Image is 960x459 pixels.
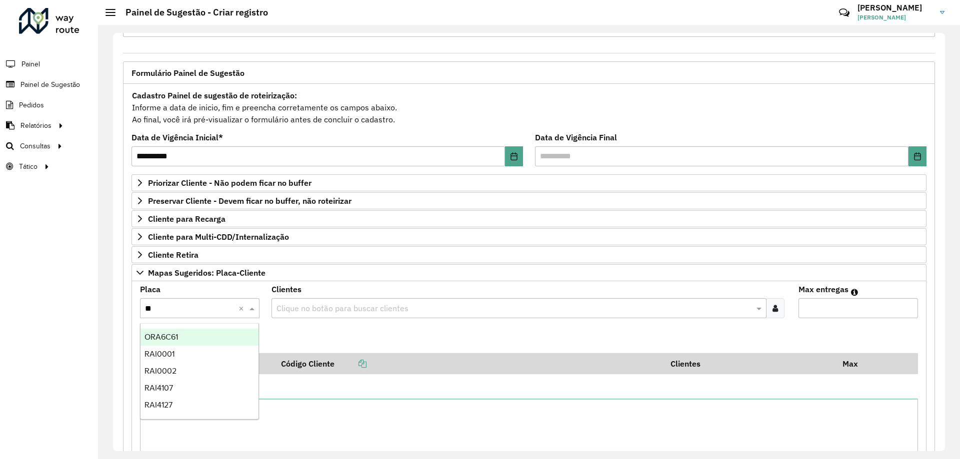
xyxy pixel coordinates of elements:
span: Mapas Sugeridos: Placa-Cliente [148,269,265,277]
label: Placa [140,283,160,295]
a: Cliente Retira [131,246,926,263]
strong: Cadastro Painel de sugestão de roteirização: [132,90,297,100]
a: Cliente para Multi-CDD/Internalização [131,228,926,245]
button: Choose Date [908,146,926,166]
span: ORA6C61 [144,333,178,341]
label: Data de Vigência Final [535,131,617,143]
span: Consultas [20,141,50,151]
span: RAI0001 [144,350,174,358]
th: Max [835,353,875,374]
h3: [PERSON_NAME] [857,3,932,12]
span: Preservar Cliente - Devem ficar no buffer, não roteirizar [148,197,351,205]
h2: Painel de Sugestão - Criar registro [115,7,268,18]
button: Choose Date [505,146,523,166]
span: Formulário Painel de Sugestão [131,69,244,77]
span: Cliente Retira [148,251,198,259]
th: Código Cliente [274,353,664,374]
ng-dropdown-panel: Options list [140,323,259,420]
label: Data de Vigência Inicial [131,131,223,143]
span: Clear all [238,302,247,314]
a: Preservar Cliente - Devem ficar no buffer, não roteirizar [131,192,926,209]
div: Informe a data de inicio, fim e preencha corretamente os campos abaixo. Ao final, você irá pré-vi... [131,89,926,126]
em: Máximo de clientes que serão colocados na mesma rota com os clientes informados [851,288,858,296]
span: Pedidos [19,100,44,110]
span: Cliente para Multi-CDD/Internalização [148,233,289,241]
span: Painel de Sugestão [20,79,80,90]
span: [PERSON_NAME] [857,13,932,22]
a: Contato Rápido [833,2,855,23]
span: Tático [19,161,37,172]
span: Painel [21,59,40,69]
span: Priorizar Cliente - Não podem ficar no buffer [148,179,311,187]
label: Max entregas [798,283,848,295]
a: Mapas Sugeridos: Placa-Cliente [131,264,926,281]
a: Priorizar Cliente - Não podem ficar no buffer [131,174,926,191]
th: Clientes [664,353,835,374]
a: Cliente para Recarga [131,210,926,227]
span: Cliente para Recarga [148,215,225,223]
label: Clientes [271,283,301,295]
span: Relatórios [20,120,51,131]
a: Copiar [334,359,366,369]
span: RAI0002 [144,367,176,375]
span: RAI4107 [144,384,173,392]
span: RAI4127 [144,401,172,409]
